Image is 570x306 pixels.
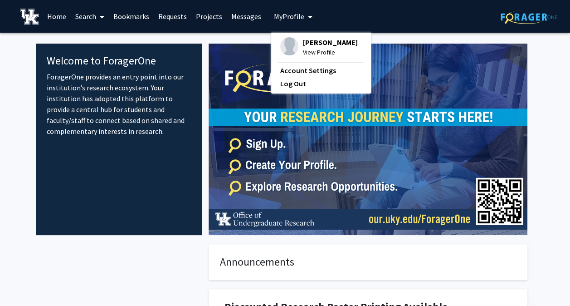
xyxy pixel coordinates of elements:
[209,44,527,235] img: Cover Image
[501,10,557,24] img: ForagerOne Logo
[43,0,71,32] a: Home
[220,256,516,269] h4: Announcements
[227,0,266,32] a: Messages
[274,12,304,21] span: My Profile
[7,265,39,299] iframe: Chat
[280,37,358,57] div: Profile Picture[PERSON_NAME]View Profile
[303,37,358,47] span: [PERSON_NAME]
[71,0,109,32] a: Search
[47,54,191,68] h4: Welcome to ForagerOne
[303,47,358,57] span: View Profile
[280,78,362,89] a: Log Out
[154,0,191,32] a: Requests
[280,37,298,55] img: Profile Picture
[280,65,362,76] a: Account Settings
[191,0,227,32] a: Projects
[20,9,39,25] img: University of Kentucky Logo
[109,0,154,32] a: Bookmarks
[47,71,191,137] p: ForagerOne provides an entry point into our institution’s research ecosystem. Your institution ha...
